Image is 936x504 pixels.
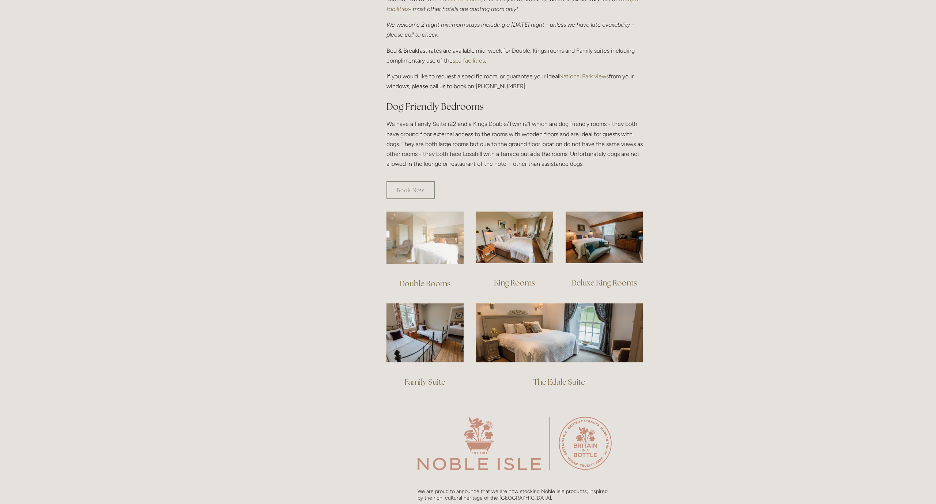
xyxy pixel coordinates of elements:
p: Bed & Breakfast rates are available mid-week for Double, Kings rooms and Family suites including ... [386,46,643,66]
a: spa facilities [453,57,485,64]
h2: Dog Friendly Bedrooms [386,100,643,113]
p: If you would like to request a specific room, or guarantee your ideal from your windows, please c... [386,71,643,91]
a: The Edale Suite [533,377,585,387]
img: King Room view, Losehill Hotel [476,212,553,263]
img: The Edale Suite, Losehill Hotel [476,303,643,362]
em: - most other hotels are quoting room only! [409,5,518,12]
a: National Park views [559,73,609,80]
img: Family Suite view, Losehill Hotel [386,303,464,362]
a: Double Rooms [399,279,450,288]
p: We are proud to announce that we are now stocking Noble Isle products, inspired by the rich, cult... [418,488,612,501]
a: Deluxe King Rooms [571,278,637,288]
img: Double Room view, Losehill Hotel [386,212,464,264]
a: Family Suite [404,377,445,387]
em: We welcome 2 night minimum stays including a [DATE] night - unless we have late availability - pl... [386,21,635,38]
p: We have a Family Suite r22 and a Kings Double/Twin r21 which are dog friendly rooms - they both h... [386,119,643,169]
a: Book Now [386,181,435,199]
img: Deluxe King Room view, Losehill Hotel [566,212,643,263]
a: King Rooms [494,278,535,288]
